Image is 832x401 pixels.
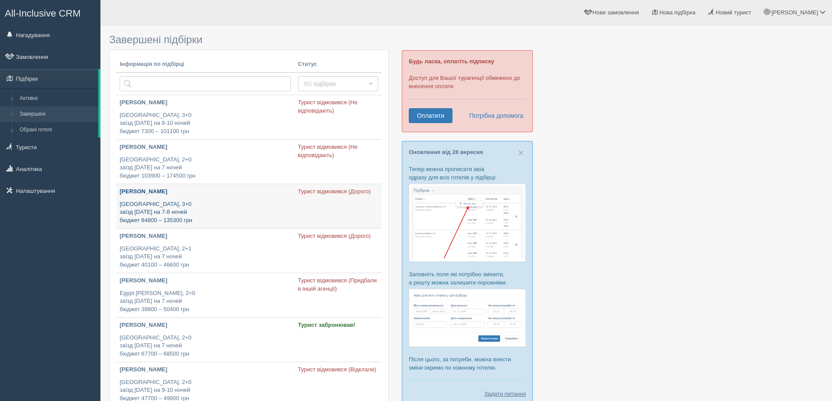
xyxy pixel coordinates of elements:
p: Турист відмовився (Придбали в іншій агенції) [298,277,378,293]
a: Оплатити [409,108,452,123]
a: Завершені [16,106,98,122]
a: Активні [16,91,98,106]
th: Статус [294,57,382,72]
p: [PERSON_NAME] [120,321,291,329]
span: Нова підбірка [659,9,696,16]
p: Тепер можна прописати авіа одразу для всіх готелів у підбірці: [409,165,526,182]
a: [PERSON_NAME] Egypt [PERSON_NAME], 2+0заїзд [DATE] на 7 ночейбюджет 39800 – 50400 грн [116,273,294,317]
button: Усі підбірки [298,76,378,91]
img: %D0%BF%D1%96%D0%B4%D0%B1%D1%96%D1%80%D0%BA%D0%B0-%D0%B0%D0%B2%D1%96%D0%B0-1-%D1%81%D1%80%D0%BC-%D... [409,184,526,262]
span: [PERSON_NAME] [771,9,818,16]
span: Усі підбірки [304,79,367,88]
a: [PERSON_NAME] [GEOGRAPHIC_DATA], 3+0заїзд [DATE] на 8-10 ночейбюджет 7300 – 101100 грн [116,95,294,139]
b: Будь ласка, оплатіть підписку [409,58,494,65]
p: Турист відмовився (Відклали) [298,366,378,374]
img: %D0%BF%D1%96%D0%B4%D0%B1%D1%96%D1%80%D0%BA%D0%B0-%D0%B0%D0%B2%D1%96%D0%B0-2-%D1%81%D1%80%D0%BC-%D... [409,289,526,347]
p: Заповніть поля які потрібно змінити, а решту можна залишити порожніми: [409,270,526,287]
input: Пошук за країною або туристом [120,76,291,91]
p: [PERSON_NAME] [120,366,291,374]
p: Турист забронював! [298,321,378,329]
p: [GEOGRAPHIC_DATA], 2+1 заїзд [DATE] на 7 ночей бюджет 40100 – 46600 грн [120,245,291,269]
p: [GEOGRAPHIC_DATA], 3+0 заїзд [DATE] на 8-10 ночей бюджет 7300 – 101100 грн [120,111,291,136]
a: Задати питання [484,390,526,398]
p: Турист відмовився (Дорого) [298,232,378,240]
p: [GEOGRAPHIC_DATA], 2+0 заїзд [DATE] на 7 ночей бюджет 103900 – 174500 грн [120,156,291,180]
p: Egypt [PERSON_NAME], 2+0 заїзд [DATE] на 7 ночей бюджет 39800 – 50400 грн [120,289,291,314]
a: Оновлення від 28 вересня [409,149,483,155]
th: Інформація по підбірці [116,57,294,72]
p: Турист відмовився (Не відповідають) [298,143,378,159]
p: [PERSON_NAME] [120,232,291,240]
a: [PERSON_NAME] [GEOGRAPHIC_DATA], 2+0заїзд [DATE] на 7 ночейбюджет 67700 – 68500 грн [116,318,294,362]
p: [GEOGRAPHIC_DATA], 3+0 заїзд [DATE] на 7-8 ночей бюджет 84800 – 135300 грн [120,200,291,225]
a: [PERSON_NAME] [GEOGRAPHIC_DATA], 2+0заїзд [DATE] на 7 ночейбюджет 103900 – 174500 грн [116,140,294,184]
button: Close [518,148,524,157]
a: [PERSON_NAME] [GEOGRAPHIC_DATA], 2+1заїзд [DATE] на 7 ночейбюджет 40100 – 46600 грн [116,229,294,273]
p: Турист відмовився (Дорого) [298,188,378,196]
span: × [518,147,524,158]
p: [PERSON_NAME] [120,143,291,151]
p: [PERSON_NAME] [120,277,291,285]
a: [PERSON_NAME] [GEOGRAPHIC_DATA], 3+0заїзд [DATE] на 7-8 ночейбюджет 84800 – 135300 грн [116,184,294,228]
div: Доступ для Вашої турагенції обмежено до внесення оплати [402,50,533,132]
a: All-Inclusive CRM [0,0,100,24]
p: [PERSON_NAME] [120,99,291,107]
p: Турист відмовився (Не відповідають) [298,99,378,115]
p: Після цього, за потреби, можна внести зміни окремо по кожному готелю. [409,355,526,372]
p: [PERSON_NAME] [120,188,291,196]
p: [GEOGRAPHIC_DATA], 2+0 заїзд [DATE] на 7 ночей бюджет 67700 – 68500 грн [120,334,291,358]
span: All-Inclusive CRM [5,8,81,19]
span: Нове замовлення [593,9,639,16]
span: Новий турист [716,9,751,16]
a: Обрані готелі [16,122,98,138]
a: Потрібна допомога [463,108,524,123]
span: Завершені підбірки [109,34,203,45]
